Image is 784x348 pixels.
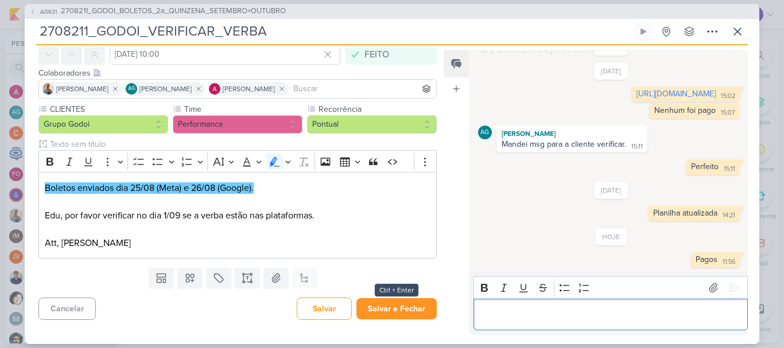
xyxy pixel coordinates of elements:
div: Colaboradores [38,67,437,79]
div: Editor toolbar [473,276,748,299]
div: Pagos [696,255,717,264]
a: [URL][DOMAIN_NAME] [636,89,716,99]
div: Mandei msg para a cliente verificar. [502,139,626,149]
button: Performance [173,115,302,134]
div: Editor editing area: main [38,172,437,259]
div: Aline Gimenez Graciano [126,83,137,95]
mark: Boletos enviados dia 25/08 (Meta) e 26/08 (Google). [45,182,254,194]
input: Buscar [291,82,434,96]
div: 14:21 [723,211,735,220]
div: Ctrl + Enter [375,284,418,296]
div: 15:02 [721,92,735,101]
input: Texto sem título [48,138,437,150]
div: 11:56 [723,257,735,267]
div: FEITO [364,48,389,61]
span: [PERSON_NAME] [223,84,275,94]
div: Aline Gimenez Graciano [478,126,492,139]
div: Editor toolbar [38,150,437,173]
button: Grupo Godoi [38,115,168,134]
span: [PERSON_NAME] [56,84,108,94]
p: AG [480,130,489,136]
button: Cancelar [38,298,96,320]
button: FEITO [345,44,437,65]
div: Ligar relógio [639,27,648,36]
p: Att, [PERSON_NAME] [45,236,430,250]
div: 15:11 [724,165,735,174]
input: Kard Sem Título [36,21,631,42]
div: Nenhum foi pago [654,105,716,115]
button: Salvar e Fechar [356,298,437,319]
div: 15:11 [631,142,643,151]
div: 15:07 [721,108,735,118]
p: AG [128,86,135,92]
div: [PERSON_NAME] [499,128,645,139]
div: Editor editing area: main [473,299,748,330]
p: Edu, por favor verificar no dia 1/09 se a verba estão nas plataformas. [45,181,430,222]
button: Salvar [297,298,352,320]
div: Perfeito [691,162,719,171]
span: [PERSON_NAME] [139,84,192,94]
label: CLIENTES [49,103,168,115]
img: Alessandra Gomes [209,83,220,95]
label: Recorrência [317,103,437,115]
img: Iara Santos [42,83,54,95]
label: Time [183,103,302,115]
button: Pontual [307,115,437,134]
input: Select a date [110,44,340,65]
div: Planilha atualizada [653,208,717,218]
